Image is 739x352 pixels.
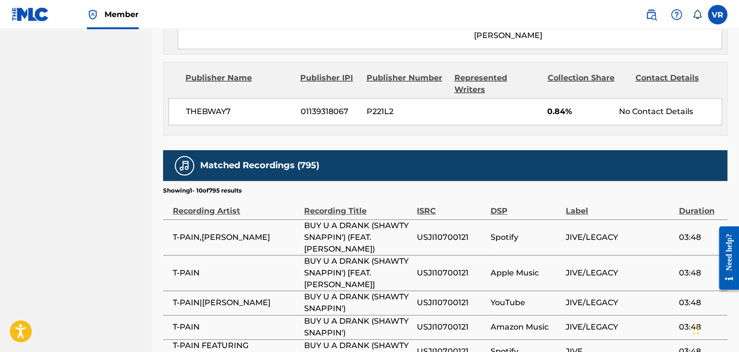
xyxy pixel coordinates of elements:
[645,9,657,20] img: search
[12,7,49,21] img: MLC Logo
[566,195,674,217] div: Label
[417,232,485,243] span: USJI10700121
[678,195,722,217] div: Duration
[490,267,561,279] span: Apple Music
[185,72,293,96] div: Publisher Name
[693,315,699,344] div: Drag
[200,160,319,171] h5: Matched Recordings (795)
[304,220,412,255] span: BUY U A DRANK (SHAWTY SNAPPIN') (FEAT. [PERSON_NAME])
[692,10,702,20] div: Notifications
[173,321,299,333] span: T-PAIN
[87,9,99,20] img: Top Rightsholder
[186,106,293,117] span: THEBWAY7
[304,315,412,339] span: BUY U A DRANK (SHAWTY SNAPPIN')
[304,291,412,314] span: BUY U A DRANK (SHAWTY SNAPPIN')
[566,321,674,333] span: JIVE/LEGACY
[300,72,359,96] div: Publisher IPI
[641,5,661,24] a: Public Search
[367,72,447,96] div: Publisher Number
[566,297,674,309] span: JIVE/LEGACY
[708,5,727,24] div: User Menu
[490,232,561,243] span: Spotify
[304,195,412,217] div: Recording Title
[678,297,722,309] span: 03:48
[490,195,561,217] div: DSP
[367,106,447,117] span: P221L2
[547,72,628,96] div: Collection Share
[454,72,540,96] div: Represented Writers
[417,297,485,309] span: USJI10700121
[667,5,686,24] div: Help
[300,106,359,117] span: 01139318067
[566,232,674,243] span: JIVE/LEGACY
[173,195,299,217] div: Recording Artist
[173,267,299,279] span: T-PAIN
[566,267,674,279] span: JIVE/LEGACY
[417,321,485,333] span: USJI10700121
[417,267,485,279] span: USJI10700121
[671,9,682,20] img: help
[619,106,721,117] div: No Contact Details
[163,186,242,195] p: Showing 1 - 10 of 795 results
[173,232,299,243] span: T-PAIN,[PERSON_NAME]
[678,232,722,243] span: 03:48
[712,218,739,297] iframe: Resource Center
[678,321,722,333] span: 03:48
[690,305,739,352] iframe: Chat Widget
[104,9,139,20] span: Member
[635,72,716,96] div: Contact Details
[304,255,412,291] span: BUY U A DRANK (SHAWTY SNAPPIN') [FEAT. [PERSON_NAME]]
[417,195,485,217] div: ISRC
[173,297,299,309] span: T-PAIN|[PERSON_NAME]
[490,297,561,309] span: YouTube
[678,267,722,279] span: 03:48
[490,321,561,333] span: Amazon Music
[547,106,612,117] span: 0.84%
[179,160,190,172] img: Matched Recordings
